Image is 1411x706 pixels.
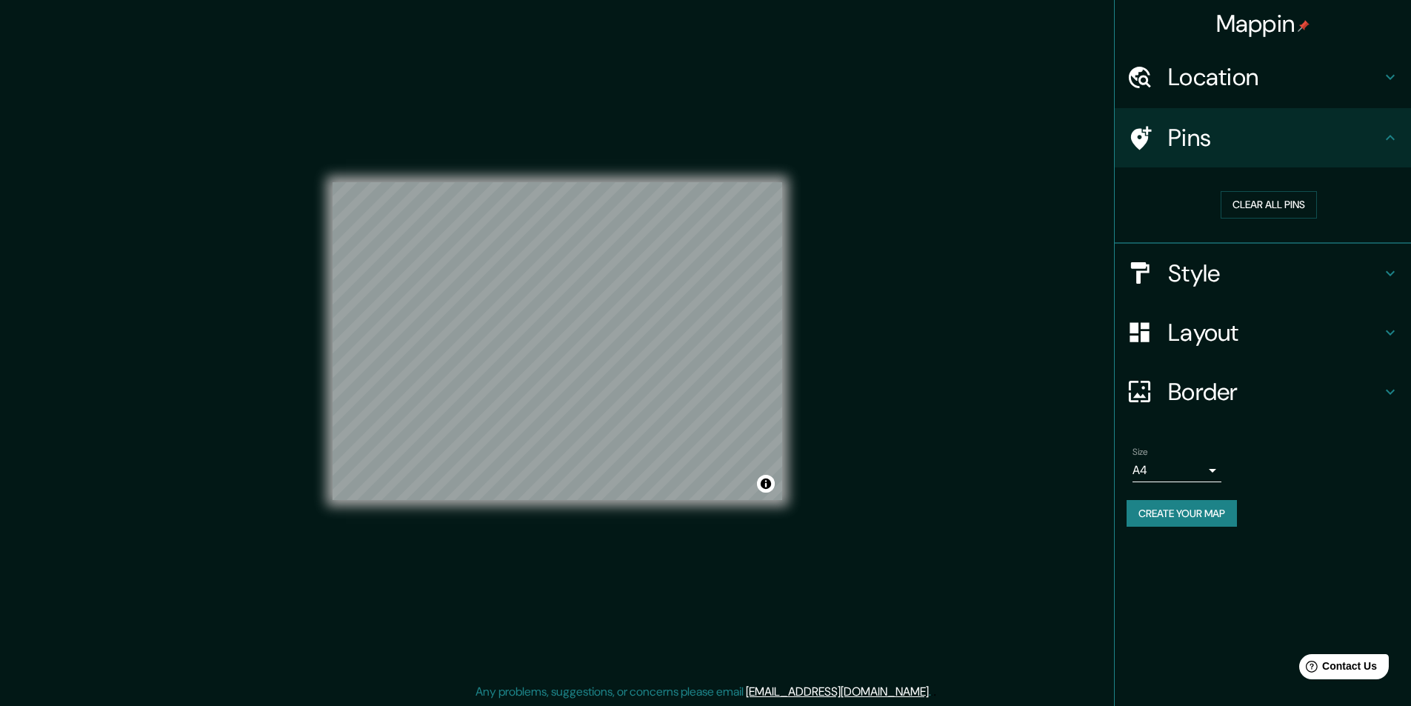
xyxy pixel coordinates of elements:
div: Style [1115,244,1411,303]
canvas: Map [333,182,782,500]
button: Toggle attribution [757,475,775,493]
h4: Pins [1168,123,1381,153]
h4: Location [1168,62,1381,92]
div: Location [1115,47,1411,107]
p: Any problems, suggestions, or concerns please email . [476,683,931,701]
div: Border [1115,362,1411,422]
h4: Mappin [1216,9,1310,39]
button: Clear all pins [1221,191,1317,219]
h4: Border [1168,377,1381,407]
iframe: Help widget launcher [1279,648,1395,690]
div: . [931,683,933,701]
label: Size [1133,445,1148,458]
div: Layout [1115,303,1411,362]
div: Pins [1115,108,1411,167]
a: [EMAIL_ADDRESS][DOMAIN_NAME] [746,684,929,699]
div: . [933,683,936,701]
h4: Style [1168,259,1381,288]
h4: Layout [1168,318,1381,347]
button: Create your map [1127,500,1237,527]
div: A4 [1133,459,1221,482]
img: pin-icon.png [1298,20,1310,32]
